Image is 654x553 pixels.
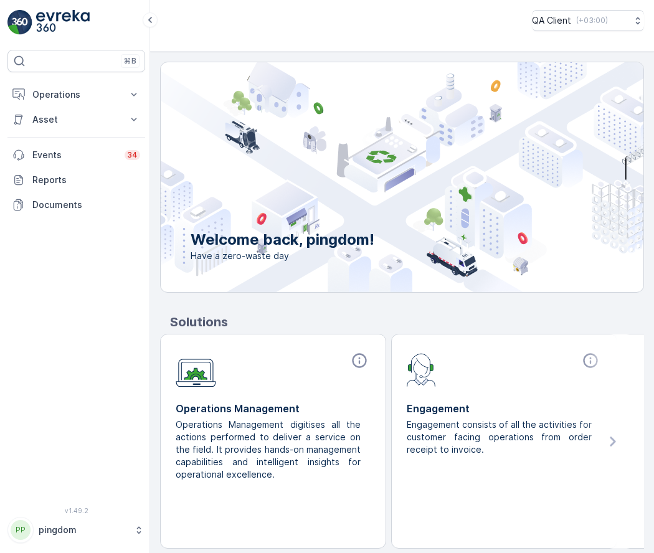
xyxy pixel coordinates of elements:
a: Events34 [7,143,145,168]
p: pingdom [39,524,128,536]
p: ⌘B [124,56,136,66]
img: module-icon [407,352,436,387]
button: Asset [7,107,145,132]
button: Operations [7,82,145,107]
p: Engagement consists of all the activities for customer facing operations from order receipt to in... [407,418,592,456]
img: logo_light-DOdMpM7g.png [36,10,90,35]
a: Reports [7,168,145,192]
img: logo [7,10,32,35]
img: module-icon [176,352,216,387]
p: Operations Management [176,401,371,416]
img: city illustration [105,62,643,292]
p: QA Client [532,14,571,27]
p: Operations [32,88,120,101]
p: Reports [32,174,140,186]
p: Solutions [170,313,644,331]
p: Asset [32,113,120,126]
p: 34 [127,150,138,160]
div: PP [11,520,31,540]
p: Engagement [407,401,602,416]
p: Operations Management digitises all the actions performed to deliver a service on the field. It p... [176,418,361,481]
p: ( +03:00 ) [576,16,608,26]
span: Have a zero-waste day [191,250,374,262]
p: Documents [32,199,140,211]
button: QA Client(+03:00) [532,10,644,31]
p: Welcome back, pingdom! [191,230,374,250]
button: PPpingdom [7,517,145,543]
span: v 1.49.2 [7,507,145,514]
p: Events [32,149,117,161]
a: Documents [7,192,145,217]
